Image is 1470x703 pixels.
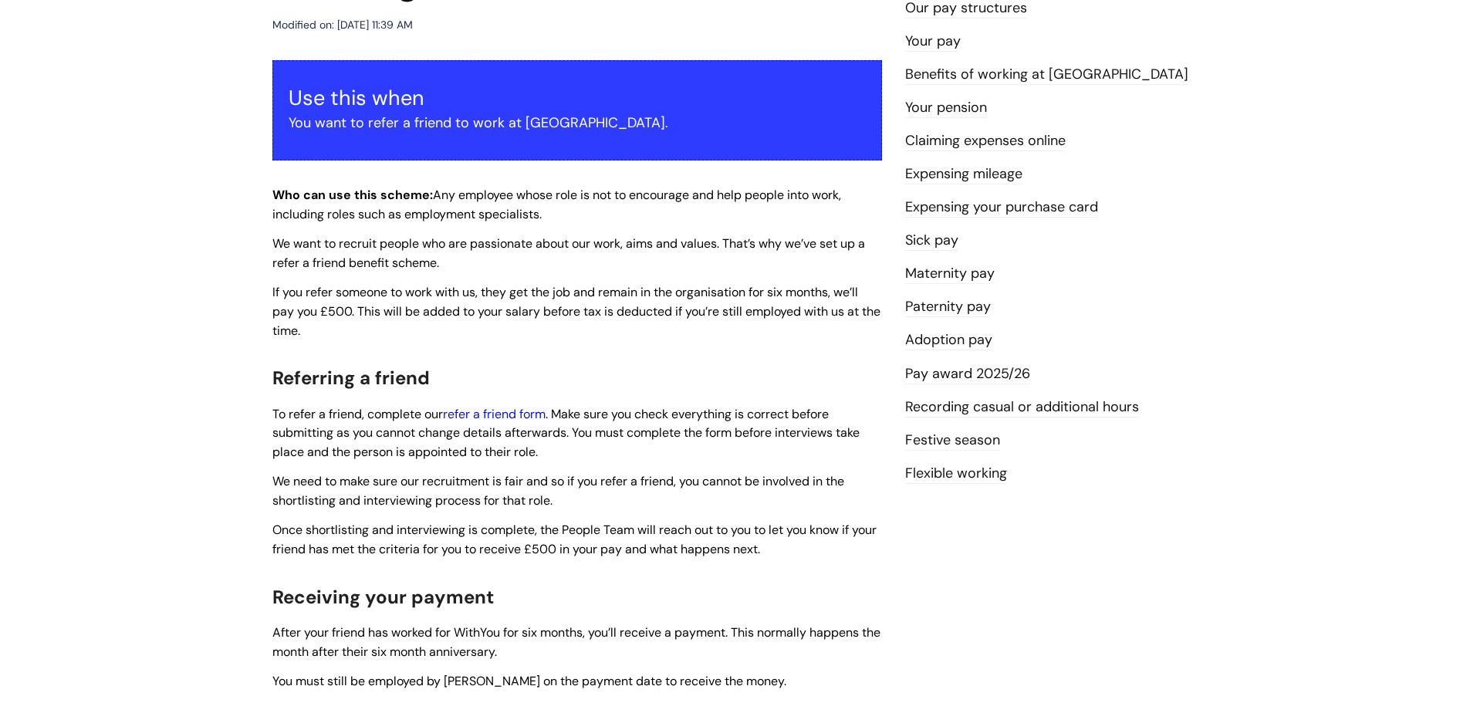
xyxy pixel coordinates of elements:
[272,406,860,461] span: To refer a friend, complete our . Make sure you check everything is correct before submitting as ...
[905,198,1098,218] a: Expensing your purchase card
[905,231,958,251] a: Sick pay
[905,264,995,284] a: Maternity pay
[905,330,992,350] a: Adoption pay
[272,473,844,509] span: We need to make sure our recruitment is fair and so if you refer a friend, you cannot be involved...
[272,15,413,35] div: Modified on: [DATE] 11:39 AM
[289,86,866,110] h3: Use this when
[443,406,546,422] a: refer a friend form
[905,131,1066,151] a: Claiming expenses online
[905,32,961,52] a: Your pay
[272,235,865,271] span: We want to recruit people who are passionate about our work, aims and values. That’s why we’ve se...
[272,673,786,689] span: You must still be employed by [PERSON_NAME] on the payment date to receive the money.
[272,366,430,390] span: Referring a friend
[272,187,841,222] span: Any employee whose role is not to encourage and help people into work, including roles such as em...
[905,431,1000,451] a: Festive season
[905,397,1139,417] a: Recording casual or additional hours
[905,464,1007,484] a: Flexible working
[905,65,1188,85] a: Benefits of working at [GEOGRAPHIC_DATA]
[272,522,877,557] span: Once shortlisting and interviewing is complete, the People Team will reach out to you to let you ...
[905,364,1030,384] a: Pay award 2025/26
[905,98,987,118] a: Your pension
[905,164,1022,184] a: Expensing mileage
[905,297,991,317] a: Paternity pay
[272,187,433,203] strong: Who can use this scheme:
[289,110,866,135] p: You want to refer a friend to work at [GEOGRAPHIC_DATA].
[272,624,880,660] span: After your friend has worked for WithYou for six months, you’ll receive a payment. This normally ...
[272,284,880,339] span: If you refer someone to work with us, they get the job and remain in the organisation for six mon...
[272,585,494,609] span: Receiving your payment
